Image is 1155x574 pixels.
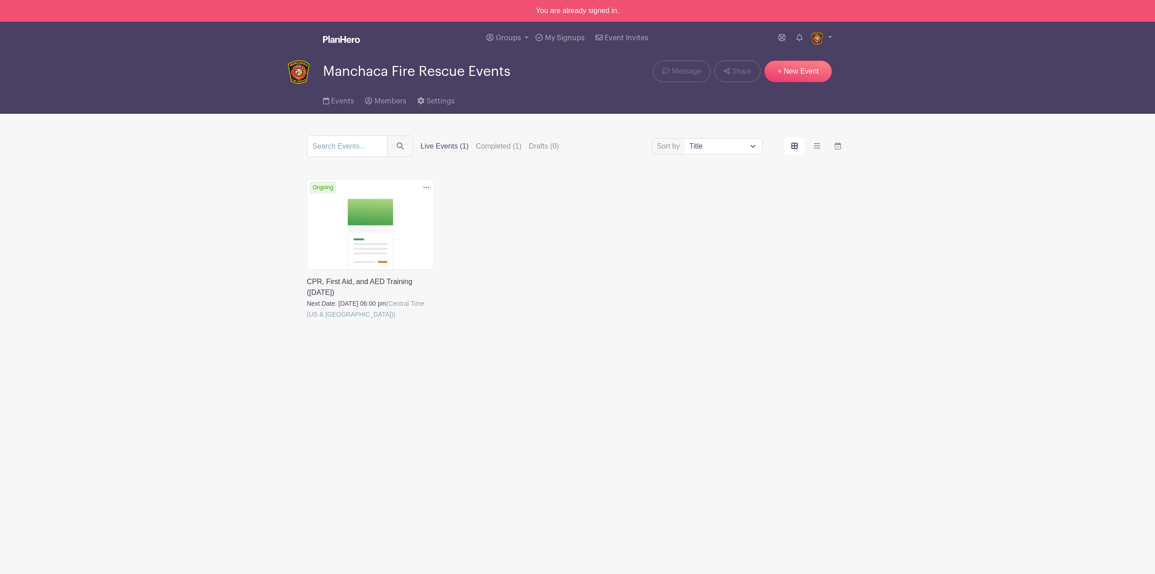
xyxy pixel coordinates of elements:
label: Sort by [657,141,683,152]
label: Drafts (0) [529,141,559,152]
input: Search Events... [307,135,388,157]
img: logo%20for%20web.png [285,58,312,85]
a: Share [714,61,761,82]
div: filters [420,141,559,152]
span: Groups [496,34,521,42]
a: + New Event [764,61,832,82]
a: My Signups [532,22,588,54]
span: Event Invites [605,34,648,42]
a: Events [323,85,354,114]
span: Members [374,98,407,105]
img: logo%20for%20web.png [810,31,824,45]
div: order and view [784,137,848,155]
span: My Signups [545,34,585,42]
a: Event Invites [592,22,652,54]
span: Settings [426,98,455,105]
span: Events [331,98,354,105]
a: Settings [417,85,455,114]
span: Manchaca Fire Rescue Events [323,64,510,79]
label: Live Events (1) [420,141,469,152]
span: Share [732,66,751,77]
img: logo_white-6c42ec7e38ccf1d336a20a19083b03d10ae64f83f12c07503d8b9e83406b4c7d.svg [323,36,360,43]
span: Message [672,66,701,77]
a: Message [653,61,710,82]
a: Members [365,85,406,114]
label: Completed (1) [476,141,522,152]
a: Groups [483,22,532,54]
